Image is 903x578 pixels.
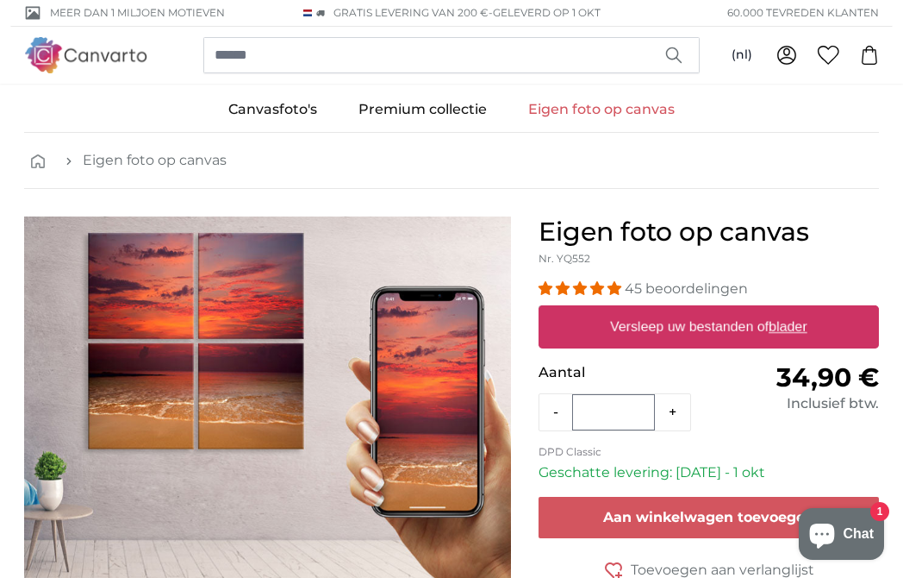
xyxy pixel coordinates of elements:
[83,150,227,171] a: Eigen foto op canvas
[539,395,572,430] button: -
[727,5,879,21] span: 60.000 tevreden klanten
[769,319,806,334] u: blader
[303,9,312,16] img: Nederland
[508,87,695,132] a: Eigen foto op canvas
[493,6,601,19] span: Geleverd op 1 okt
[539,252,590,265] span: Nr. YQ552
[539,217,879,248] h1: Eigen foto op canvas
[718,40,766,71] button: (nl)
[539,462,879,483] p: Geschatte levering: [DATE] - 1 okt
[625,280,748,297] span: 45 beoordelingen
[655,395,690,430] button: +
[333,6,489,19] span: GRATIS levering van 200 €
[539,362,708,383] p: Aantal
[50,5,225,21] span: Meer dan 1 miljoen motieven
[338,87,508,132] a: Premium collectie
[794,508,889,564] inbox-online-store-chat: Webshop-chat van Shopify
[603,509,814,525] span: Aan winkelwagen toevoegen
[776,361,879,393] span: 34,90 €
[208,87,338,132] a: Canvasfoto's
[24,133,879,189] nav: breadcrumbs
[603,310,814,344] label: Versleep uw bestanden of
[24,37,148,72] img: Canvarto
[709,393,879,414] div: Inclusief btw.
[539,280,625,297] span: 4.93 stars
[539,497,879,538] button: Aan winkelwagen toevoegen
[539,445,879,459] p: DPD Classic
[489,6,601,19] span: -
